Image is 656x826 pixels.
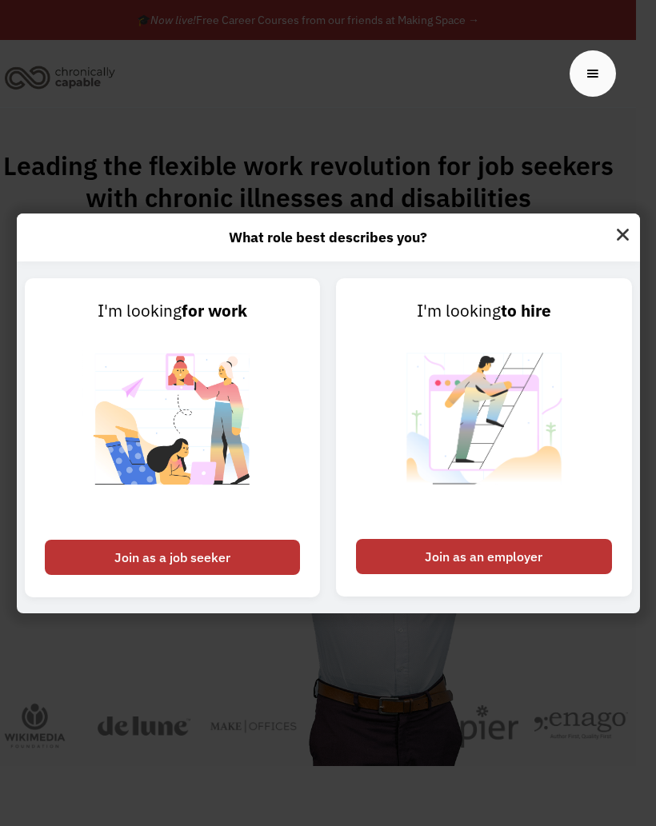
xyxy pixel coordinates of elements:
a: I'm lookingfor workJoin as a job seeker [25,278,321,597]
div: menu [570,50,616,97]
strong: What role best describes you? [229,228,427,246]
strong: to hire [501,300,551,321]
img: Chronically Capable Personalized Job Matching [82,325,262,532]
div: Join as an employer [356,539,612,574]
div: Join as a job seeker [45,540,301,575]
a: I'm lookingto hireJoin as an employer [336,278,632,597]
strong: for work [182,300,247,321]
div: I'm looking [356,298,612,324]
div: I'm looking [45,298,301,324]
